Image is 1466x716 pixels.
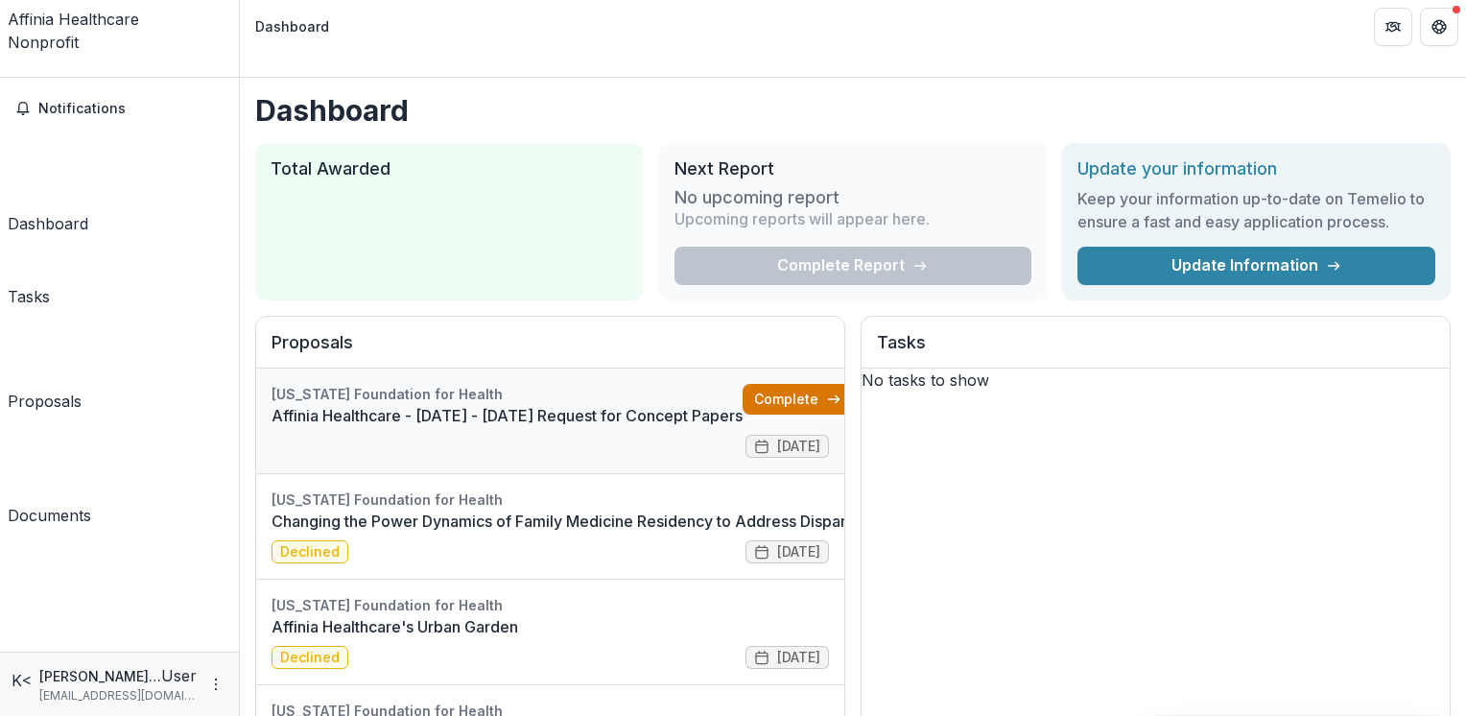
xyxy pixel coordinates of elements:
[8,243,50,308] a: Tasks
[1077,158,1435,179] h2: Update your information
[12,669,32,692] div: Kyaw Zin <kyawzin@affiniahealthcare.org>
[8,93,231,124] button: Notifications
[674,158,1032,179] h2: Next Report
[8,33,79,52] span: Nonprofit
[248,12,337,40] nav: breadcrumb
[1077,187,1435,233] h3: Keep your information up-to-date on Temelio to ensure a fast and easy application process.
[877,332,1434,369] h2: Tasks
[8,285,50,308] div: Tasks
[272,615,829,638] a: Affinia Healthcare's Urban Garden
[1077,247,1435,285] a: Update Information
[255,16,329,36] div: Dashboard
[161,664,197,687] p: User
[862,369,1450,392] p: No tasks to show
[8,131,88,235] a: Dashboard
[39,666,161,686] p: [PERSON_NAME] <[EMAIL_ADDRESS][DOMAIN_NAME]>
[8,212,88,235] div: Dashboard
[271,158,628,179] h2: Total Awarded
[272,332,829,369] h2: Proposals
[8,390,82,413] div: Proposals
[674,207,930,230] p: Upcoming reports will appear here.
[8,8,231,31] div: Affinia Healthcare
[272,404,743,427] a: Affinia Healthcare - [DATE] - [DATE] Request for Concept Papers
[255,93,1451,128] h1: Dashboard
[204,673,227,696] button: More
[8,316,82,413] a: Proposals
[8,420,91,527] a: Documents
[8,504,91,527] div: Documents
[1374,8,1412,46] button: Partners
[1420,8,1458,46] button: Get Help
[674,187,839,208] h3: No upcoming report
[743,384,853,415] a: Complete
[272,510,876,533] a: Changing the Power Dynamics of Family Medicine Residency to Address Disparities
[39,687,197,704] p: [EMAIL_ADDRESS][DOMAIN_NAME]
[38,101,224,117] span: Notifications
